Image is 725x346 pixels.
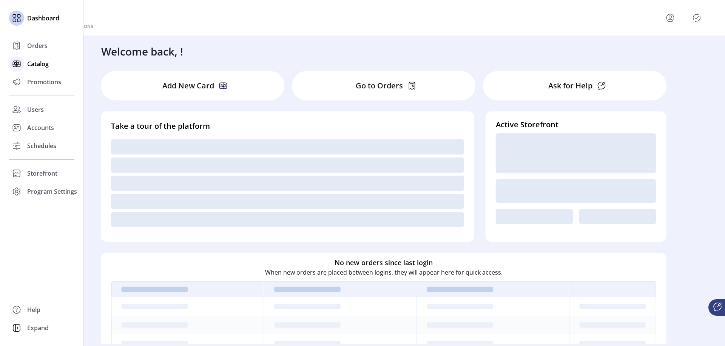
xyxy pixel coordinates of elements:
[27,323,49,332] span: Expand
[664,12,676,24] button: menu
[496,119,656,130] h4: Active Storefront
[27,105,44,114] span: Users
[27,77,61,86] span: Promotions
[27,14,59,23] span: Dashboard
[265,268,503,277] p: When new orders are placed between logins, they will appear here for quick access.
[691,12,703,24] button: Publisher Panel
[27,41,48,50] span: Orders
[162,80,214,91] p: Add New Card
[27,169,57,178] span: Storefront
[27,187,77,196] span: Program Settings
[27,141,56,150] span: Schedules
[548,80,592,91] p: Ask for Help
[111,120,464,132] h4: Take a tour of the platform
[101,43,183,59] h3: Welcome back, !
[27,123,54,132] span: Accounts
[335,258,433,268] h6: No new orders since last login
[27,305,40,314] span: Help
[27,59,49,68] span: Catalog
[356,80,403,91] p: Go to Orders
